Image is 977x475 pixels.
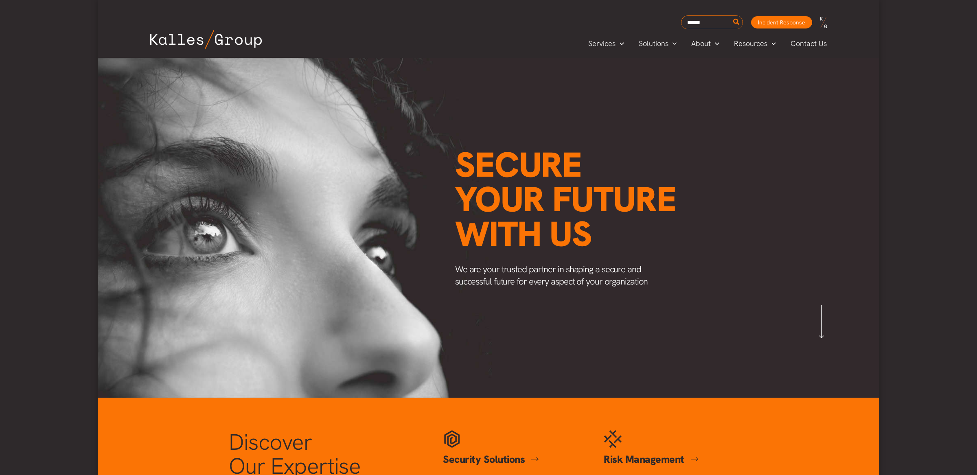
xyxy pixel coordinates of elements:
a: SolutionsMenu Toggle [631,37,684,50]
span: Menu Toggle [711,37,719,50]
span: Services [588,37,616,50]
a: Incident Response [751,16,812,28]
a: Security Solutions [443,453,539,466]
a: ResourcesMenu Toggle [727,37,783,50]
span: Contact Us [791,37,827,50]
button: Search [732,16,742,29]
span: Menu Toggle [616,37,624,50]
span: Solutions [639,37,668,50]
span: About [691,37,711,50]
span: Resources [734,37,767,50]
a: AboutMenu Toggle [684,37,727,50]
a: Contact Us [783,37,835,50]
span: Menu Toggle [668,37,677,50]
a: Risk Management [604,453,699,466]
nav: Primary Site Navigation [581,37,835,50]
span: Secure your future with us [455,142,676,256]
span: We are your trusted partner in shaping a secure and successful future for every aspect of your or... [455,263,648,287]
img: Kalles Group [150,30,262,49]
span: Menu Toggle [767,37,776,50]
a: ServicesMenu Toggle [581,37,631,50]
